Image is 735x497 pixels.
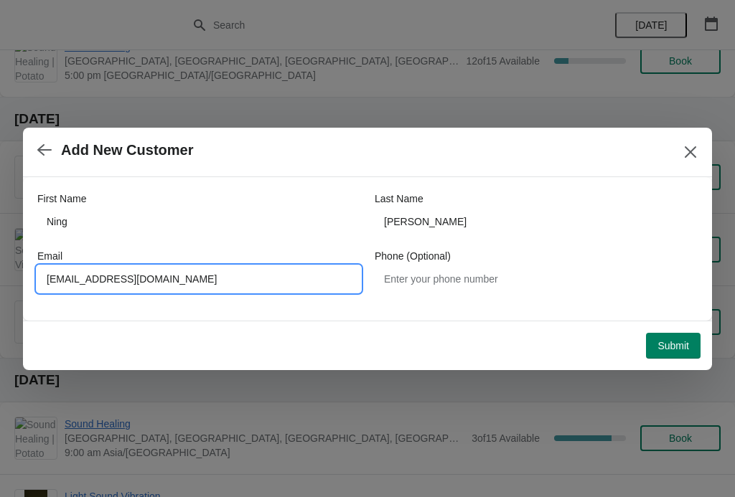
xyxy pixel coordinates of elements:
[37,266,360,292] input: Enter your email
[61,142,193,158] h2: Add New Customer
[375,191,423,206] label: Last Name
[375,266,698,292] input: Enter your phone number
[375,209,698,235] input: Smith
[678,139,703,165] button: Close
[37,249,62,263] label: Email
[646,333,701,359] button: Submit
[375,249,451,263] label: Phone (Optional)
[37,191,86,206] label: First Name
[37,209,360,235] input: John
[657,340,689,351] span: Submit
